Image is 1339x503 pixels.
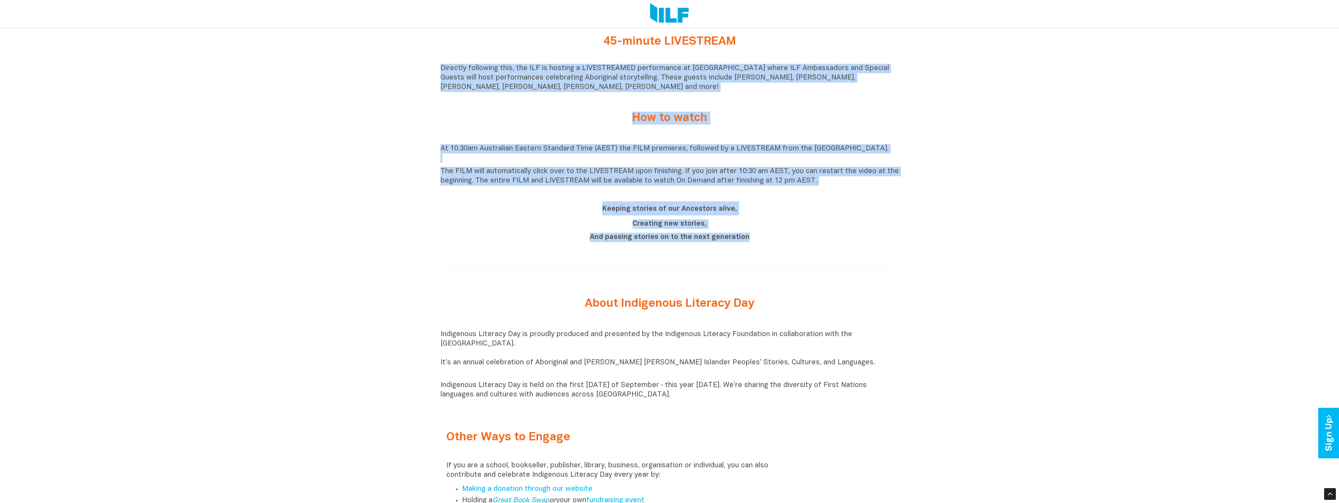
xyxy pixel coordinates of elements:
[650,3,689,24] img: Logo
[1324,488,1336,500] div: Scroll Back to Top
[462,486,592,492] a: Making a donation through our website
[523,297,817,310] h2: About Indigenous Literacy Day
[446,431,779,444] h2: Other Ways to Engage
[590,234,750,241] b: And passing stories on to the next generation
[440,144,899,163] p: At 10.30am Australian Eastern Standard Time (AEST) the FILM premieres, followed by a LIVESTREAM f...
[632,221,707,227] b: Creating new stories,
[440,167,899,186] p: The FILM will automatically click over to the LIVESTREAM upon finishing. If you join after 10:30 ...
[523,35,817,48] h2: 45-minute LIVESTREAM
[602,206,737,212] b: Keeping stories of our Ancestors alive,
[446,461,779,480] p: If you are a school, bookseller, publisher, library, business, organisation or individual, you ca...
[440,381,899,400] p: Indigenous Literacy Day is held on the first [DATE] of September ‑ this year [DATE]. We’re sharin...
[523,112,817,125] h2: How to watch
[440,64,899,92] p: Directly following this, the ILF is hosting a LIVESTREAMED performance at [GEOGRAPHIC_DATA] where...
[440,330,899,377] p: Indigenous Literacy Day is proudly produced and presented by the Indigenous Literacy Foundation i...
